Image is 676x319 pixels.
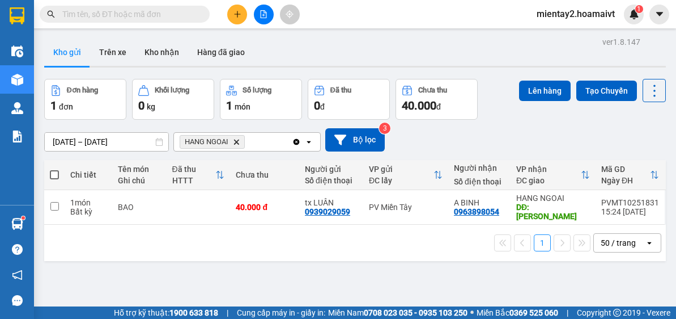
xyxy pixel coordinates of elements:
button: Đơn hàng1đơn [44,79,126,120]
img: warehouse-icon [11,74,23,86]
button: aim [280,5,300,24]
span: đ [320,102,325,111]
div: Đơn hàng [67,86,98,94]
button: Kho nhận [135,39,188,66]
span: search [47,10,55,18]
th: Toggle SortBy [511,160,596,190]
div: Tên món [118,165,161,174]
img: solution-icon [11,131,23,142]
span: Hỗ trợ kỹ thuật: [114,307,218,319]
span: Cung cấp máy in - giấy in: [237,307,325,319]
button: plus [227,5,247,24]
span: món [235,102,250,111]
button: 1 [534,234,551,251]
span: 0 [314,99,320,112]
span: file-add [260,10,267,18]
span: question-circle [12,244,23,255]
div: PV Miền Tây [369,203,443,212]
span: 0 [138,99,144,112]
div: VP nhận [516,165,581,174]
div: ĐC lấy [369,176,433,185]
span: Miền Nam [328,307,467,319]
span: aim [286,10,294,18]
span: plus [233,10,241,18]
span: caret-down [654,9,665,19]
div: 15:24 [DATE] [601,207,659,216]
input: Tìm tên, số ĐT hoặc mã đơn [62,8,196,20]
span: copyright [613,309,621,317]
svg: Delete [233,138,240,145]
span: Miền Bắc [477,307,558,319]
th: Toggle SortBy [363,160,448,190]
span: 40.000 [402,99,436,112]
div: 0963898054 [454,207,499,216]
button: Trên xe [90,39,135,66]
strong: 1900 633 818 [169,308,218,317]
button: Hàng đã giao [188,39,254,66]
span: 1 [637,5,641,13]
div: Mã GD [601,165,650,174]
button: Lên hàng [519,81,571,101]
span: 1 [50,99,57,112]
img: warehouse-icon [11,45,23,57]
div: 50 / trang [601,237,636,249]
th: Toggle SortBy [167,160,231,190]
span: | [567,307,568,319]
div: Số điện thoại [454,177,505,186]
sup: 1 [635,5,643,13]
div: Chưa thu [236,170,294,179]
div: Số lượng [243,86,271,94]
div: DĐ: hien hoa [516,203,590,221]
button: file-add [254,5,274,24]
button: Đã thu0đ [308,79,390,120]
button: caret-down [649,5,669,24]
button: Tạo Chuyến [576,81,637,101]
strong: 0708 023 035 - 0935 103 250 [364,308,467,317]
button: Kho gửi [44,39,90,66]
strong: 0369 525 060 [509,308,558,317]
svg: Clear all [292,137,301,146]
span: kg [147,102,155,111]
span: đ [436,102,441,111]
span: message [12,295,23,306]
span: đơn [59,102,73,111]
img: logo-vxr [10,7,24,24]
div: Chưa thu [418,86,447,94]
div: HANG NGOAI [516,194,590,203]
div: tx LUÂN [305,198,358,207]
div: Số điện thoại [305,176,358,185]
div: 0939029059 [305,207,350,216]
div: Ghi chú [118,176,161,185]
div: 40.000 đ [236,203,294,212]
svg: open [645,238,654,247]
div: A BINH [454,198,505,207]
th: Toggle SortBy [596,160,665,190]
span: HANG NGOAI [185,137,228,146]
div: Bất kỳ [70,207,107,216]
div: PVMT10251831 [601,198,659,207]
span: 1 [226,99,232,112]
sup: 3 [379,123,390,134]
div: ĐC giao [516,176,581,185]
button: Số lượng1món [220,79,302,120]
img: icon-new-feature [629,9,639,19]
span: HANG NGOAI, close by backspace [180,135,245,149]
div: Người gửi [305,165,358,174]
div: HTTT [172,176,216,185]
div: BAO [118,203,161,212]
span: notification [12,270,23,280]
button: Chưa thu40.000đ [396,79,478,120]
input: Selected HANG NGOAI. [247,136,248,148]
button: Khối lượng0kg [132,79,214,120]
input: Select a date range. [45,133,168,151]
button: Bộ lọc [325,128,385,152]
div: Đã thu [172,165,216,174]
div: ver 1.8.147 [602,36,640,48]
div: Đã thu [330,86,351,94]
img: warehouse-icon [11,218,23,230]
div: Người nhận [454,163,505,173]
span: mientay2.hoamaivt [528,7,624,21]
sup: 1 [22,216,25,220]
span: ⚪️ [470,310,474,315]
svg: open [304,137,313,146]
